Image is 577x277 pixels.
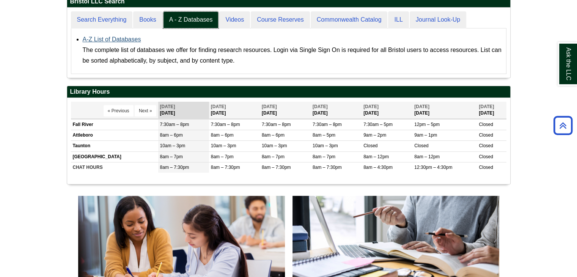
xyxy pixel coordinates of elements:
span: Closed [479,143,493,148]
button: Next » [135,105,156,116]
span: Closed [479,122,493,127]
span: 8am – 7pm [262,154,285,159]
span: 8am – 7:30pm [160,165,189,170]
span: 8am – 7:30pm [313,165,342,170]
span: [DATE] [211,104,226,109]
span: Closed [479,154,493,159]
span: 7:30am – 8pm [211,122,240,127]
span: 10am – 3pm [160,143,186,148]
span: Closed [414,143,428,148]
div: The complete list of databases we offer for finding research resources. Login via Single Sign On ... [83,45,502,66]
span: 8am – 12pm [414,154,440,159]
th: [DATE] [477,102,506,119]
span: [DATE] [313,104,328,109]
td: Taunton [71,141,158,151]
span: 10am – 3pm [313,143,338,148]
span: 8am – 5pm [313,132,335,138]
span: 7:30am – 8pm [160,122,189,127]
span: [DATE] [414,104,429,109]
span: 8am – 6pm [211,132,234,138]
a: A-Z List of Databases [83,36,141,42]
span: 8am – 7pm [313,154,335,159]
span: [DATE] [479,104,494,109]
span: 8am – 4:30pm [363,165,393,170]
span: 10am – 3pm [211,143,236,148]
span: 12:30pm – 4:30pm [414,165,452,170]
a: Course Reserves [251,11,310,28]
td: CHAT HOURS [71,162,158,173]
a: Books [133,11,162,28]
span: 10am – 3pm [262,143,287,148]
span: 9am – 2pm [363,132,386,138]
span: 8am – 7pm [160,154,183,159]
span: 8am – 7:30pm [211,165,240,170]
h2: Library Hours [67,86,510,98]
a: A - Z Databases [163,11,219,28]
span: Closed [363,143,377,148]
span: [DATE] [363,104,379,109]
span: 8am – 6pm [160,132,183,138]
span: [DATE] [160,104,175,109]
span: 9am – 1pm [414,132,437,138]
button: « Previous [104,105,134,116]
td: Fall River [71,120,158,130]
a: Videos [219,11,250,28]
span: 7:30am – 8pm [313,122,342,127]
span: 8am – 7pm [211,154,234,159]
span: Closed [479,165,493,170]
span: 8am – 6pm [262,132,285,138]
span: 8am – 7:30pm [262,165,291,170]
span: 7:30am – 8pm [262,122,291,127]
td: Attleboro [71,130,158,141]
td: [GEOGRAPHIC_DATA] [71,151,158,162]
th: [DATE] [412,102,477,119]
span: [DATE] [262,104,277,109]
a: Commonwealth Catalog [311,11,388,28]
a: Journal Look-Up [410,11,466,28]
span: 8am – 12pm [363,154,389,159]
th: [DATE] [362,102,412,119]
th: [DATE] [260,102,311,119]
a: Back to Top [551,120,575,131]
span: Closed [479,132,493,138]
th: [DATE] [158,102,209,119]
a: Search Everything [71,11,133,28]
span: 7:30am – 5pm [363,122,393,127]
th: [DATE] [209,102,260,119]
a: ILL [388,11,409,28]
th: [DATE] [311,102,362,119]
span: 12pm – 5pm [414,122,440,127]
